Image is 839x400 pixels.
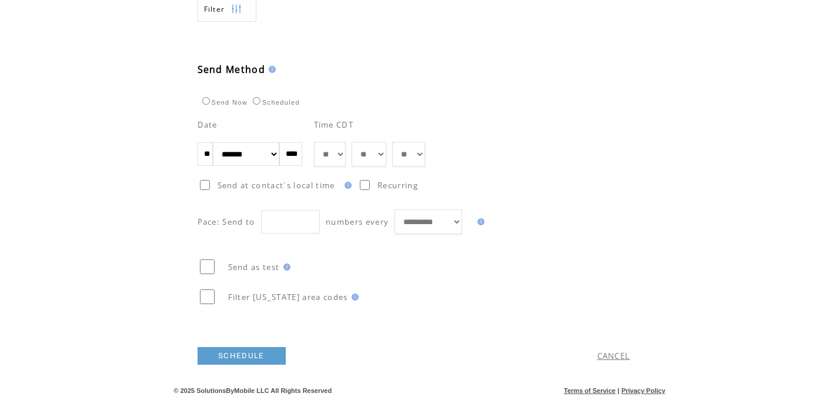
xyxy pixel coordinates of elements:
img: help.gif [341,182,352,189]
a: Terms of Service [564,387,616,394]
span: Send at contact`s local time [218,180,335,191]
label: Scheduled [250,99,300,106]
img: help.gif [348,294,359,301]
a: Privacy Policy [621,387,666,394]
span: Date [198,119,218,130]
span: numbers every [326,216,389,227]
img: help.gif [280,264,290,271]
span: Show filters [204,4,225,14]
span: Time CDT [314,119,354,130]
a: CANCEL [597,351,630,361]
label: Send Now [199,99,248,106]
span: Pace: Send to [198,216,255,227]
span: Send as test [228,262,280,272]
input: Send Now [202,97,210,105]
span: | [617,387,619,394]
img: help.gif [265,66,276,73]
span: Send Method [198,63,266,76]
span: Filter [US_STATE] area codes [228,292,348,302]
a: SCHEDULE [198,347,286,365]
span: © 2025 SolutionsByMobile LLC All Rights Reserved [174,387,332,394]
span: Recurring [377,180,418,191]
img: help.gif [474,218,484,225]
input: Scheduled [253,97,260,105]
